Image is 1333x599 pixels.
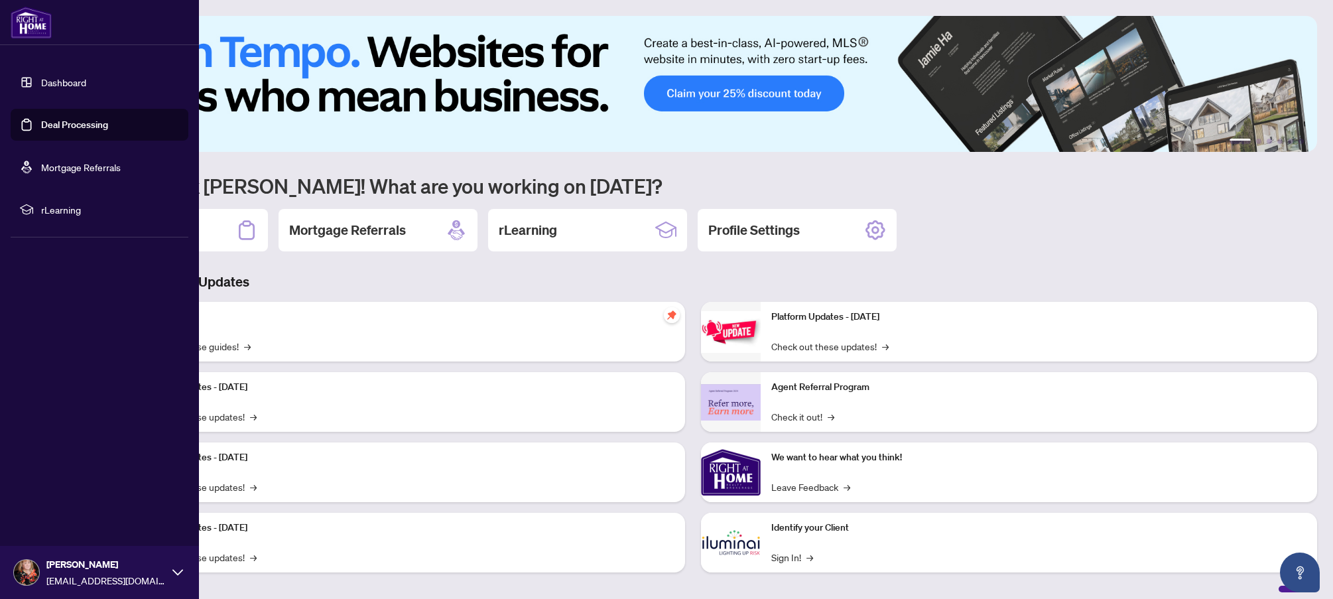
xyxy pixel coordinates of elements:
span: → [882,339,889,354]
p: Platform Updates - [DATE] [139,380,674,395]
span: → [806,550,813,565]
img: Slide 0 [69,16,1317,152]
span: → [828,409,834,424]
p: Platform Updates - [DATE] [139,521,674,535]
img: Identify your Client [701,513,761,572]
button: 2 [1256,139,1261,144]
span: → [250,550,257,565]
span: → [844,480,850,494]
img: Platform Updates - June 23, 2025 [701,311,761,353]
a: Deal Processing [41,119,108,131]
h2: Profile Settings [708,221,800,239]
h1: Welcome back [PERSON_NAME]! What are you working on [DATE]? [69,173,1317,198]
span: rLearning [41,202,179,217]
img: We want to hear what you think! [701,442,761,502]
h2: rLearning [499,221,557,239]
button: Open asap [1280,553,1320,592]
button: 3 [1267,139,1272,144]
a: Check it out!→ [771,409,834,424]
img: Agent Referral Program [701,384,761,421]
p: Platform Updates - [DATE] [771,310,1306,324]
img: Profile Icon [14,560,39,585]
p: We want to hear what you think! [771,450,1306,465]
button: 4 [1277,139,1283,144]
h2: Mortgage Referrals [289,221,406,239]
p: Self-Help [139,310,674,324]
span: pushpin [664,307,680,323]
p: Identify your Client [771,521,1306,535]
p: Platform Updates - [DATE] [139,450,674,465]
button: 5 [1288,139,1293,144]
a: Sign In!→ [771,550,813,565]
a: Leave Feedback→ [771,480,850,494]
button: 6 [1299,139,1304,144]
p: Agent Referral Program [771,380,1306,395]
span: [EMAIL_ADDRESS][DOMAIN_NAME] [46,573,166,588]
a: Check out these updates!→ [771,339,889,354]
a: Dashboard [41,76,86,88]
img: logo [11,7,52,38]
h3: Brokerage & Industry Updates [69,273,1317,291]
button: 1 [1230,139,1251,144]
a: Mortgage Referrals [41,161,121,173]
span: → [250,409,257,424]
span: [PERSON_NAME] [46,557,166,572]
span: → [250,480,257,494]
span: → [244,339,251,354]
